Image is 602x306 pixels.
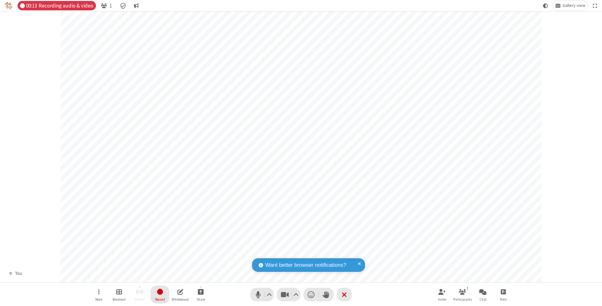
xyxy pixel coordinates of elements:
button: Audio settings [265,288,274,301]
div: Audio & video [18,1,96,10]
button: Open shared whiteboard [171,286,190,303]
button: Start sharing [191,286,210,303]
span: Share [197,298,205,301]
span: Record [155,298,165,301]
div: You [13,270,24,277]
span: More [95,298,102,301]
span: 00:13 [26,3,37,9]
span: Chat [479,298,487,301]
button: Open chat [473,286,492,303]
button: Using system theme [541,1,551,10]
button: Invite participants (⌘+Shift+I) [433,286,451,303]
span: Breakout [113,298,126,301]
span: Recording audio & video [39,3,93,9]
button: Unable to start streaming without first stopping recording [130,286,149,303]
div: Meeting details Encryption enabled [117,1,129,10]
span: 1 [109,3,112,9]
button: Change layout [553,1,588,10]
button: Fullscreen [590,1,600,10]
img: QA Selenium DO NOT DELETE OR CHANGE [5,2,13,9]
button: Manage Breakout Rooms [110,286,129,303]
span: Want better browser notifications? [265,261,346,269]
button: Mute (⌘+Shift+A) [250,288,274,301]
span: Polls [500,298,507,301]
button: Video setting [292,288,300,301]
button: Stop video (⌘+Shift+V) [277,288,300,301]
div: 1 [465,285,470,291]
button: Open participant list [453,286,472,303]
button: Stop recording [150,286,169,303]
span: Stream [134,298,145,301]
span: Whiteboard [172,298,189,301]
button: End or leave meeting [337,288,352,301]
span: Gallery view [562,3,585,8]
button: Send a reaction [304,288,319,301]
span: Invite [438,298,446,301]
span: Participants [453,298,472,301]
button: Open menu [89,286,108,303]
button: Open participant list [98,1,115,10]
button: Open poll [494,286,513,303]
button: Conversation [131,1,141,10]
button: Raise hand [319,288,334,301]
